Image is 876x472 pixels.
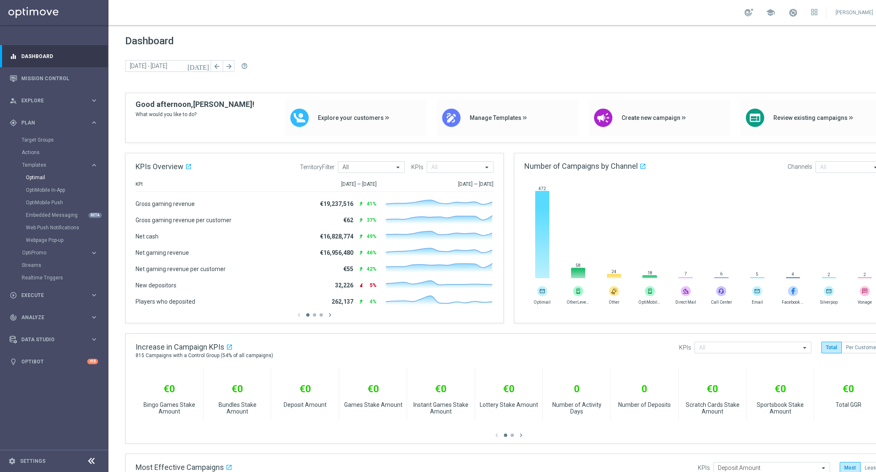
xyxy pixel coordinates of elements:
[10,53,17,60] i: equalizer
[22,250,82,255] span: OptiPromo
[10,97,90,104] div: Explore
[21,98,90,103] span: Explore
[22,162,90,167] div: Templates
[22,159,108,246] div: Templates
[22,274,87,281] a: Realtime Triggers
[26,199,87,206] a: OptiMobile Push
[87,359,98,364] div: +10
[9,336,98,343] button: Data Studio keyboard_arrow_right
[10,350,98,373] div: Optibot
[22,249,98,256] button: OptiPromo keyboard_arrow_right
[10,358,17,365] i: lightbulb
[22,262,87,269] a: Streams
[766,8,775,17] span: school
[21,293,90,298] span: Execute
[26,212,87,218] a: Embedded Messaging
[10,292,90,299] div: Execute
[22,162,98,168] button: Templates keyboard_arrow_right
[26,224,87,231] a: Web Push Notifications
[22,134,108,146] div: Target Groups
[26,174,87,181] a: Optimail
[22,250,90,255] div: OptiPromo
[22,259,108,272] div: Streams
[9,75,98,82] button: Mission Control
[88,213,102,218] div: BETA
[10,119,17,127] i: gps_fixed
[90,161,98,169] i: keyboard_arrow_right
[10,67,98,89] div: Mission Control
[9,358,98,365] button: lightbulb Optibot +10
[21,120,90,125] span: Plan
[10,97,17,104] i: person_search
[21,350,87,373] a: Optibot
[21,315,90,320] span: Analyze
[20,459,45,464] a: Settings
[21,45,98,67] a: Dashboard
[22,246,108,259] div: OptiPromo
[10,119,90,127] div: Plan
[10,314,17,321] i: track_changes
[26,196,108,209] div: OptiMobile Push
[21,67,98,89] a: Mission Control
[21,337,90,342] span: Data Studio
[90,96,98,104] i: keyboard_arrow_right
[9,97,98,104] button: person_search Explore keyboard_arrow_right
[9,53,98,60] button: equalizer Dashboard
[9,119,98,126] button: gps_fixed Plan keyboard_arrow_right
[26,234,108,246] div: Webpage Pop-up
[9,292,98,299] button: play_circle_outline Execute keyboard_arrow_right
[8,457,16,465] i: settings
[90,291,98,299] i: keyboard_arrow_right
[90,313,98,321] i: keyboard_arrow_right
[26,221,108,234] div: Web Push Notifications
[26,237,87,244] a: Webpage Pop-up
[90,249,98,257] i: keyboard_arrow_right
[90,119,98,127] i: keyboard_arrow_right
[90,335,98,343] i: keyboard_arrow_right
[22,146,108,159] div: Actions
[22,137,87,143] a: Target Groups
[10,336,90,343] div: Data Studio
[22,149,87,156] a: Actions
[10,45,98,67] div: Dashboard
[10,314,90,321] div: Analyze
[26,184,108,196] div: OptiMobile In-App
[26,209,108,221] div: Embedded Messaging
[26,171,108,184] div: Optimail
[10,292,17,299] i: play_circle_outline
[9,314,98,321] button: track_changes Analyze keyboard_arrow_right
[26,187,87,193] a: OptiMobile In-App
[22,272,108,284] div: Realtime Triggers
[22,162,82,167] span: Templates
